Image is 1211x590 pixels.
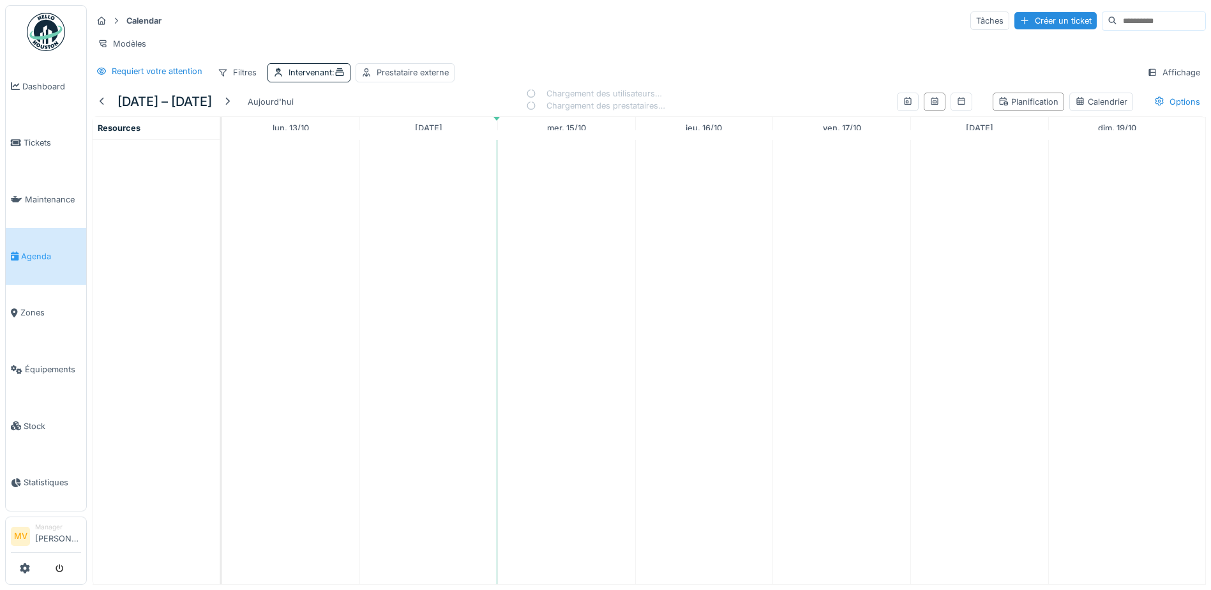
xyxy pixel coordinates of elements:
[6,58,86,115] a: Dashboard
[1095,119,1140,137] a: 19 octobre 2025
[25,363,81,375] span: Équipements
[377,66,449,79] div: Prestataire externe
[35,522,81,532] div: Manager
[27,13,65,51] img: Badge_color-CXgf-gQk.svg
[24,420,81,432] span: Stock
[682,119,725,137] a: 16 octobre 2025
[544,119,589,137] a: 15 octobre 2025
[121,15,167,27] strong: Calendar
[332,68,345,77] span: :
[963,119,997,137] a: 18 octobre 2025
[412,119,446,137] a: 14 octobre 2025
[6,341,86,398] a: Équipements
[24,476,81,488] span: Statistiques
[820,119,864,137] a: 17 octobre 2025
[24,137,81,149] span: Tickets
[6,171,86,228] a: Maintenance
[35,522,81,550] li: [PERSON_NAME]
[526,87,665,100] div: Chargement des utilisateurs…
[20,306,81,319] span: Zones
[998,96,1058,108] div: Planification
[25,193,81,206] span: Maintenance
[970,11,1009,30] div: Tâches
[1141,63,1206,82] div: Affichage
[6,398,86,455] a: Stock
[92,34,152,53] div: Modèles
[11,522,81,553] a: MV Manager[PERSON_NAME]
[6,455,86,511] a: Statistiques
[212,63,262,82] div: Filtres
[117,94,212,109] h5: [DATE] – [DATE]
[289,66,345,79] div: Intervenant
[269,119,312,137] a: 13 octobre 2025
[243,93,299,110] div: Aujourd'hui
[98,123,140,133] span: Resources
[1148,93,1206,111] div: Options
[11,527,30,546] li: MV
[1014,12,1097,29] div: Créer un ticket
[112,65,202,77] div: Requiert votre attention
[6,115,86,172] a: Tickets
[22,80,81,93] span: Dashboard
[21,250,81,262] span: Agenda
[6,228,86,285] a: Agenda
[6,285,86,342] a: Zones
[1075,96,1127,108] div: Calendrier
[526,100,665,112] div: Chargement des prestataires…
